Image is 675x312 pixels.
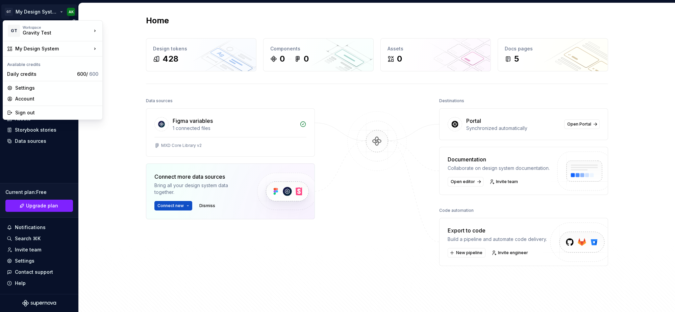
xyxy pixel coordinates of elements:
div: Gravity Test [23,29,80,36]
div: GT [8,25,20,37]
div: My Design System [15,45,92,52]
div: Daily credits [7,71,74,77]
span: 600 [89,71,98,77]
div: Account [15,95,98,102]
div: Available credits [4,58,101,69]
span: 600 / [77,71,98,77]
div: Settings [15,85,98,91]
div: Workspace [23,25,92,29]
div: Sign out [15,109,98,116]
